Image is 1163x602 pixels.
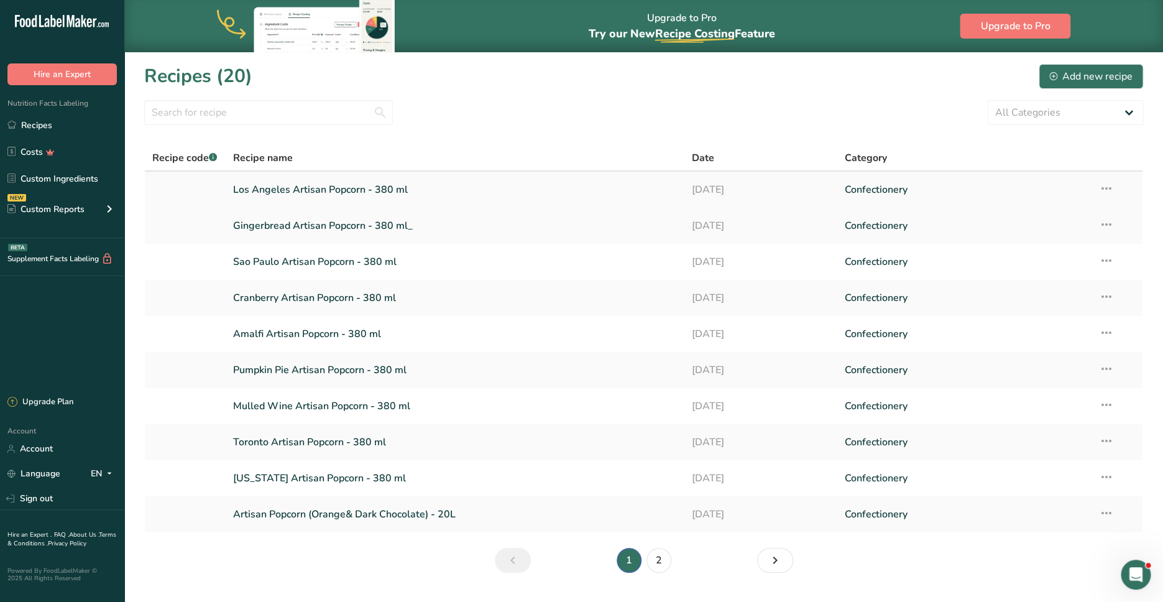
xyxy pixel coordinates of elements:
[844,249,1084,275] a: Confectionery
[7,530,52,539] a: Hire an Expert .
[7,203,85,216] div: Custom Reports
[233,465,677,491] a: [US_STATE] Artisan Popcorn - 380 ml
[233,357,677,383] a: Pumpkin Pie Artisan Popcorn - 380 ml
[844,150,886,165] span: Category
[691,357,829,383] a: [DATE]
[980,19,1050,34] span: Upgrade to Pro
[8,244,27,251] div: BETA
[691,465,829,491] a: [DATE]
[233,150,293,165] span: Recipe name
[691,249,829,275] a: [DATE]
[588,1,775,52] div: Upgrade to Pro
[7,463,60,484] a: Language
[233,177,677,203] a: Los Angeles Artisan Popcorn - 380 ml
[1039,64,1143,89] button: Add new recipe
[233,321,677,347] a: Amalfi Artisan Popcorn - 380 ml
[646,548,671,573] a: Page 2.
[691,213,829,239] a: [DATE]
[588,26,775,41] span: Try our New Feature
[7,194,26,201] div: NEW
[960,14,1070,39] button: Upgrade to Pro
[844,501,1084,527] a: Confectionery
[144,62,252,90] h1: Recipes (20)
[757,548,793,573] a: Next page
[844,393,1084,419] a: Confectionery
[655,26,734,41] span: Recipe Costing
[844,429,1084,455] a: Confectionery
[48,539,86,548] a: Privacy Policy
[7,530,116,548] a: Terms & Conditions .
[844,357,1084,383] a: Confectionery
[144,100,393,125] input: Search for recipe
[7,567,117,582] div: Powered By FoodLabelMaker © 2025 All Rights Reserved
[233,501,677,527] a: Artisan Popcorn (Orange& Dark Chocolate) - 20L
[691,285,829,311] a: [DATE]
[691,177,829,203] a: [DATE]
[233,285,677,311] a: Cranberry Artisan Popcorn - 380 ml
[691,150,714,165] span: Date
[844,177,1084,203] a: Confectionery
[844,465,1084,491] a: Confectionery
[7,396,73,409] div: Upgrade Plan
[91,466,117,481] div: EN
[691,501,829,527] a: [DATE]
[495,548,531,573] a: Previous page
[844,213,1084,239] a: Confectionery
[1049,69,1133,84] div: Add new recipe
[54,530,69,539] a: FAQ .
[1121,560,1151,590] iframe: Intercom live chat
[844,321,1084,347] a: Confectionery
[691,393,829,419] a: [DATE]
[233,249,677,275] a: Sao Paulo Artisan Popcorn - 380 ml
[233,393,677,419] a: Mulled Wine Artisan Popcorn - 380 ml
[69,530,99,539] a: About Us .
[233,429,677,455] a: Toronto Artisan Popcorn - 380 ml
[691,321,829,347] a: [DATE]
[691,429,829,455] a: [DATE]
[233,213,677,239] a: Gingerbread Artisan Popcorn - 380 ml_
[844,285,1084,311] a: Confectionery
[7,63,117,85] button: Hire an Expert
[152,151,217,165] span: Recipe code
